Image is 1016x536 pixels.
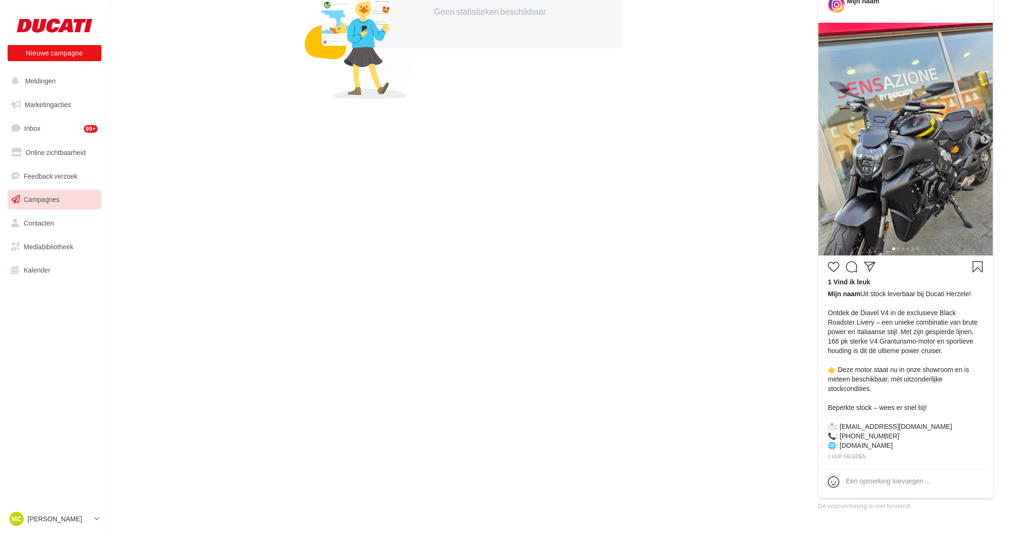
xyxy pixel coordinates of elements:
p: [PERSON_NAME] [27,514,91,524]
span: Mijn naam [828,290,860,298]
button: Meldingen [6,71,100,91]
svg: Emoji [828,476,839,488]
svg: Enregistrer [972,261,983,273]
a: Feedback verzoek [6,166,103,186]
button: Nieuwe campagne [8,45,101,61]
div: 1 uur geleden [828,453,983,461]
a: Mediabibliotheek [6,237,103,257]
svg: J’aime [828,261,839,273]
svg: Partager la publication [864,261,875,273]
span: Kalender [24,266,50,274]
span: Contacten [24,219,54,227]
span: Mediabibliotheek [24,243,73,251]
span: MC [11,514,22,524]
span: Uit stock leverbaar bij Ducati Herzele! Ontdek de Diavel V4 in de exclusieve Black Roadster Liver... [828,289,983,450]
span: Marketingacties [25,100,71,109]
div: De voorvertoning is niet bindend [818,498,993,510]
span: Feedback verzoek [24,172,78,180]
span: Online zichtbaarheid [26,148,86,156]
a: Online zichtbaarheid [6,143,103,163]
a: Campagnes [6,190,103,209]
span: Campagnes [24,195,60,203]
span: Inbox [24,124,40,132]
svg: Commenter [846,261,857,273]
a: MC [PERSON_NAME] [8,510,101,528]
a: Contacten [6,213,103,233]
span: Meldingen [25,77,56,85]
a: Kalender [6,260,103,280]
a: Marketingacties [6,95,103,115]
div: Een opmerking toevoegen ... [846,476,931,486]
div: 1 Vind ik leuk [828,277,983,289]
div: 99+ [84,125,98,133]
div: Geen statistieken beschikbaar [388,6,592,18]
a: Inbox99+ [6,118,103,138]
